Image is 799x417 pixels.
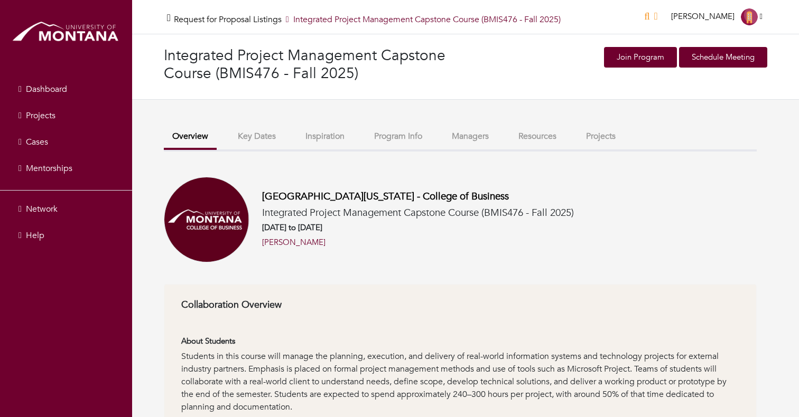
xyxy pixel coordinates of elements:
[741,8,758,25] img: Company-Icon-7f8a26afd1715722aa5ae9dc11300c11ceeb4d32eda0db0d61c21d11b95ecac6.png
[262,223,574,232] h6: [DATE] to [DATE]
[26,83,67,95] span: Dashboard
[181,336,739,346] h6: About Students
[26,136,48,148] span: Cases
[26,203,58,215] span: Network
[443,125,497,148] button: Managers
[262,236,326,249] a: [PERSON_NAME]
[174,15,561,25] h5: Integrated Project Management Capstone Course (BMIS476 - Fall 2025)
[174,14,282,25] a: Request for Proposal Listings
[510,125,565,148] button: Resources
[3,79,129,100] a: Dashboard
[11,18,122,46] img: montana_logo.png
[164,125,217,150] button: Overview
[3,131,129,153] a: Cases
[3,158,129,179] a: Mentorships
[3,198,129,220] a: Network
[666,11,767,22] a: [PERSON_NAME]
[229,125,284,148] button: Key Dates
[164,47,466,82] h3: Integrated Project Management Capstone Course (BMIS476 - Fall 2025)
[604,47,677,68] a: Join Program
[3,225,129,246] a: Help
[679,47,767,68] a: Schedule Meeting
[26,110,55,121] span: Projects
[26,230,44,241] span: Help
[3,105,129,126] a: Projects
[297,125,353,148] button: Inspiration
[262,189,509,203] a: [GEOGRAPHIC_DATA][US_STATE] - College of Business
[181,299,739,311] h6: Collaboration Overview
[26,163,72,174] span: Mentorships
[262,207,574,219] h5: Integrated Project Management Capstone Course (BMIS476 - Fall 2025)
[671,11,735,22] span: [PERSON_NAME]
[164,177,249,262] img: Univeristy%20of%20Montana%20College%20of%20Business.png
[578,125,624,148] button: Projects
[366,125,431,148] button: Program Info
